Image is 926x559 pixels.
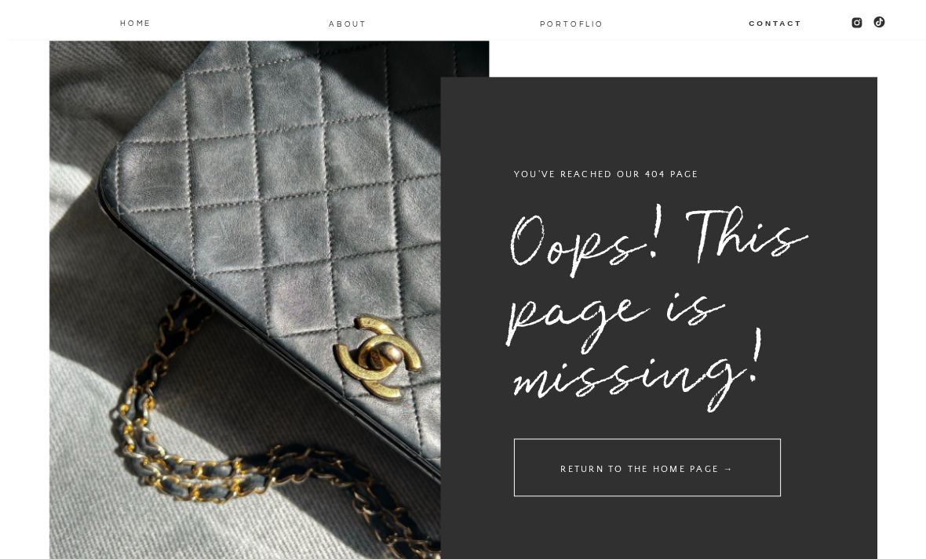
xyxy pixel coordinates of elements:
a: return to the home page → [514,439,781,497]
a: Home [118,16,152,29]
a: PORTOFLIO [534,17,610,30]
a: Contact [748,16,804,29]
h1: Oops! This page is missing! [506,202,822,436]
h3: you've reached our 404 page [514,165,735,183]
a: About [328,17,368,30]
